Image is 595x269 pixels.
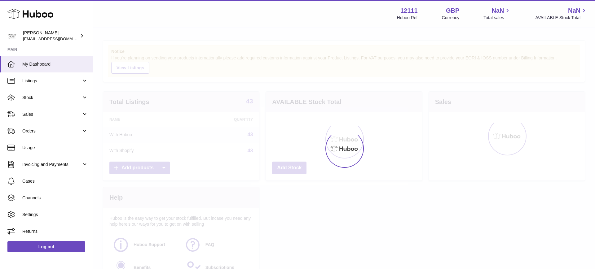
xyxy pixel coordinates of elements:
[491,7,504,15] span: NaN
[23,36,91,41] span: [EMAIL_ADDRESS][DOMAIN_NAME]
[535,7,588,21] a: NaN AVAILABLE Stock Total
[22,195,88,201] span: Channels
[397,15,418,21] div: Huboo Ref
[535,15,588,21] span: AVAILABLE Stock Total
[23,30,79,42] div: [PERSON_NAME]
[400,7,418,15] strong: 12111
[22,178,88,184] span: Cases
[22,162,82,167] span: Invoicing and Payments
[22,111,82,117] span: Sales
[7,241,85,252] a: Log out
[483,7,511,21] a: NaN Total sales
[568,7,580,15] span: NaN
[22,128,82,134] span: Orders
[22,95,82,101] span: Stock
[7,31,17,41] img: bronaghc@forestfeast.com
[22,228,88,234] span: Returns
[22,212,88,218] span: Settings
[483,15,511,21] span: Total sales
[22,78,82,84] span: Listings
[22,145,88,151] span: Usage
[22,61,88,67] span: My Dashboard
[446,7,459,15] strong: GBP
[442,15,460,21] div: Currency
